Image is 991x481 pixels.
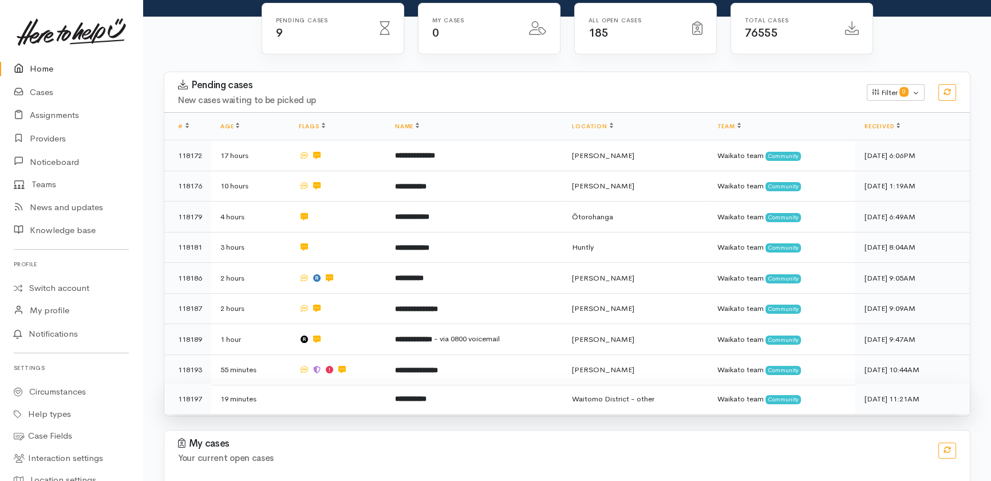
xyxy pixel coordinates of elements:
[855,384,970,414] td: [DATE] 11:21AM
[708,263,855,294] td: Waikato team
[164,354,211,385] td: 118193
[164,384,211,414] td: 118197
[855,354,970,385] td: [DATE] 10:44AM
[899,87,909,96] span: 0
[14,360,129,376] h6: Settings
[572,123,613,130] a: Location
[765,274,802,283] span: Community
[855,324,970,355] td: [DATE] 9:47AM
[867,84,925,101] button: Filter0
[432,17,515,23] h6: My cases
[178,80,853,91] h3: Pending cases
[855,140,970,171] td: [DATE] 6:06PM
[178,96,853,105] h4: New cases waiting to be picked up
[164,202,211,232] td: 118179
[299,123,325,130] a: Flags
[708,202,855,232] td: Waikato team
[855,171,970,202] td: [DATE] 1:19AM
[572,365,634,374] span: [PERSON_NAME]
[717,123,741,130] a: Team
[211,171,290,202] td: 10 hours
[572,303,634,313] span: [PERSON_NAME]
[164,324,211,355] td: 118189
[765,336,802,345] span: Community
[572,181,634,191] span: [PERSON_NAME]
[745,26,778,40] span: 76555
[164,140,211,171] td: 118172
[855,202,970,232] td: [DATE] 6:49AM
[855,232,970,263] td: [DATE] 8:04AM
[276,26,283,40] span: 9
[708,354,855,385] td: Waikato team
[178,454,925,463] h4: Your current open cases
[708,232,855,263] td: Waikato team
[708,171,855,202] td: Waikato team
[572,242,594,252] span: Huntly
[432,26,439,40] span: 0
[765,243,802,253] span: Community
[572,394,654,404] span: Waitomo District - other
[211,324,290,355] td: 1 hour
[765,395,802,404] span: Community
[164,171,211,202] td: 118176
[14,257,129,272] h6: Profile
[864,123,900,130] a: Received
[164,263,211,294] td: 118186
[855,263,970,294] td: [DATE] 9:05AM
[211,140,290,171] td: 17 hours
[434,334,500,344] span: - via 0800 voicemail
[708,384,855,414] td: Waikato team
[765,182,802,191] span: Community
[395,123,419,130] a: Name
[708,293,855,324] td: Waikato team
[211,202,290,232] td: 4 hours
[211,354,290,385] td: 55 minutes
[572,151,634,160] span: [PERSON_NAME]
[765,366,802,375] span: Community
[178,438,925,450] h3: My cases
[855,293,970,324] td: [DATE] 9:09AM
[708,140,855,171] td: Waikato team
[211,293,290,324] td: 2 hours
[765,152,802,161] span: Community
[276,17,366,23] h6: Pending cases
[572,334,634,344] span: [PERSON_NAME]
[572,212,613,222] span: Ōtorohanga
[164,293,211,324] td: 118187
[178,123,189,130] a: #
[765,213,802,222] span: Community
[589,17,678,23] h6: All Open cases
[211,263,290,294] td: 2 hours
[211,232,290,263] td: 3 hours
[572,273,634,283] span: [PERSON_NAME]
[220,123,239,130] a: Age
[164,232,211,263] td: 118181
[211,384,290,414] td: 19 minutes
[589,26,609,40] span: 185
[708,324,855,355] td: Waikato team
[745,17,831,23] h6: Total cases
[765,305,802,314] span: Community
